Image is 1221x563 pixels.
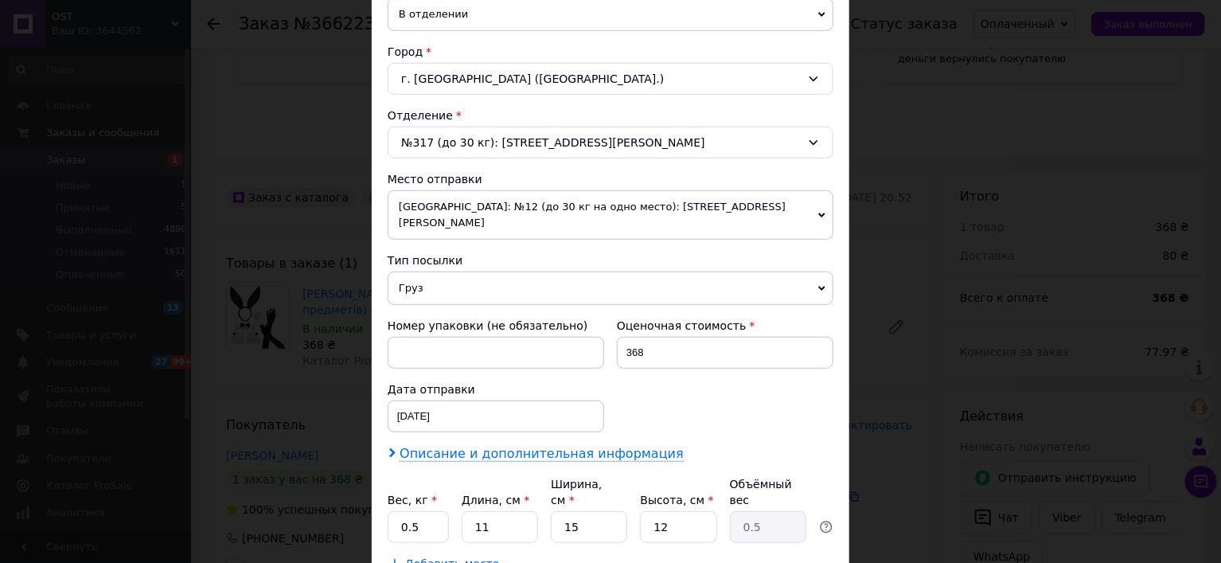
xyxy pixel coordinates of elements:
[388,127,833,158] div: №317 (до 30 кг): [STREET_ADDRESS][PERSON_NAME]
[388,63,833,95] div: г. [GEOGRAPHIC_DATA] ([GEOGRAPHIC_DATA].)
[617,318,833,334] div: Оценочная стоимость
[388,381,604,397] div: Дата отправки
[462,494,529,506] label: Длина, см
[388,173,482,186] span: Место отправки
[388,108,833,123] div: Отделение
[388,494,437,506] label: Вес, кг
[400,446,684,462] span: Описание и дополнительная информация
[640,494,713,506] label: Высота, см
[388,254,462,267] span: Тип посылки
[388,318,604,334] div: Номер упаковки (не обязательно)
[388,272,833,305] span: Груз
[388,44,833,60] div: Город
[551,478,602,506] label: Ширина, см
[730,476,806,508] div: Объёмный вес
[388,190,833,240] span: [GEOGRAPHIC_DATA]: №12 (до 30 кг на одно место): [STREET_ADDRESS][PERSON_NAME]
